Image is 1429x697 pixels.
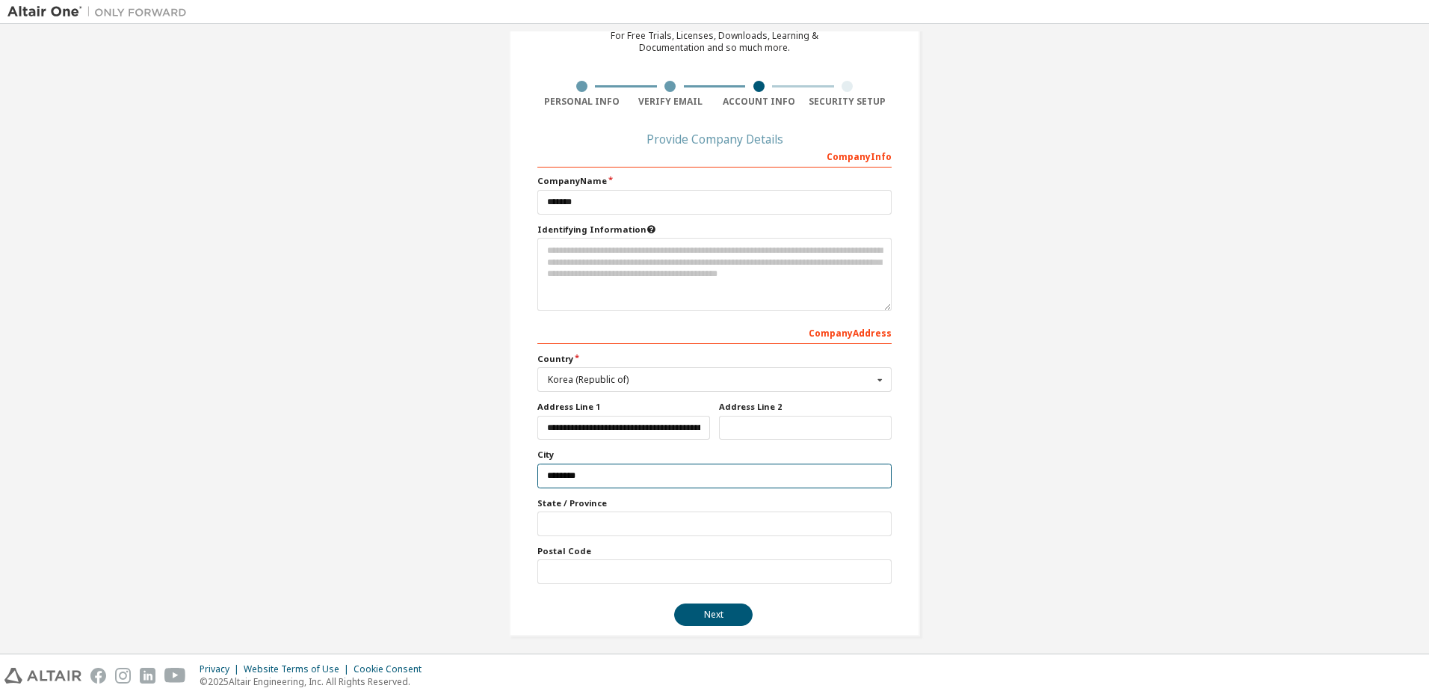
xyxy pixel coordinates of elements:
div: Provide Company Details [537,135,892,144]
div: Korea (Republic of) [548,375,873,384]
label: City [537,449,892,461]
img: altair_logo.svg [4,668,81,684]
div: Security Setup [803,96,892,108]
label: Address Line 2 [719,401,892,413]
img: linkedin.svg [140,668,155,684]
div: Website Terms of Use [244,663,354,675]
div: Verify Email [626,96,715,108]
p: © 2025 Altair Engineering, Inc. All Rights Reserved. [200,675,430,688]
button: Next [674,604,753,626]
img: youtube.svg [164,668,186,684]
div: Company Info [537,144,892,168]
div: For Free Trials, Licenses, Downloads, Learning & Documentation and so much more. [611,30,818,54]
label: Address Line 1 [537,401,710,413]
img: Altair One [7,4,194,19]
label: Country [537,353,892,365]
label: Please provide any information that will help our support team identify your company. Email and n... [537,224,892,236]
div: Company Address [537,320,892,344]
label: Postal Code [537,545,892,557]
div: Account Info [714,96,803,108]
img: facebook.svg [90,668,106,684]
div: Cookie Consent [354,663,430,675]
div: Privacy [200,663,244,675]
div: Personal Info [537,96,626,108]
label: State / Province [537,497,892,509]
label: Company Name [537,175,892,187]
img: instagram.svg [115,668,131,684]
